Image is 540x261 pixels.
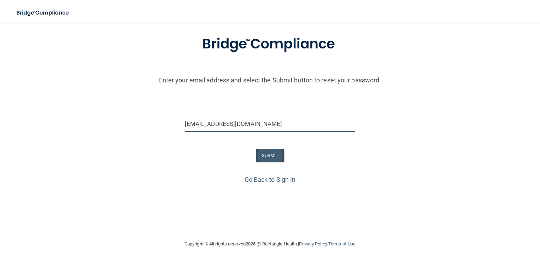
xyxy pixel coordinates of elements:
[256,149,284,162] button: SUBMIT
[141,233,399,255] div: Copyright © All rights reserved 2025 @ Rectangle Health | |
[245,176,296,183] a: Go Back to Sign In
[185,116,356,132] input: Email
[328,241,356,246] a: Terms of Use
[11,6,76,20] img: bridge_compliance_login_screen.278c3ca4.svg
[299,241,327,246] a: Privacy Policy
[188,26,352,63] img: bridge_compliance_login_screen.278c3ca4.svg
